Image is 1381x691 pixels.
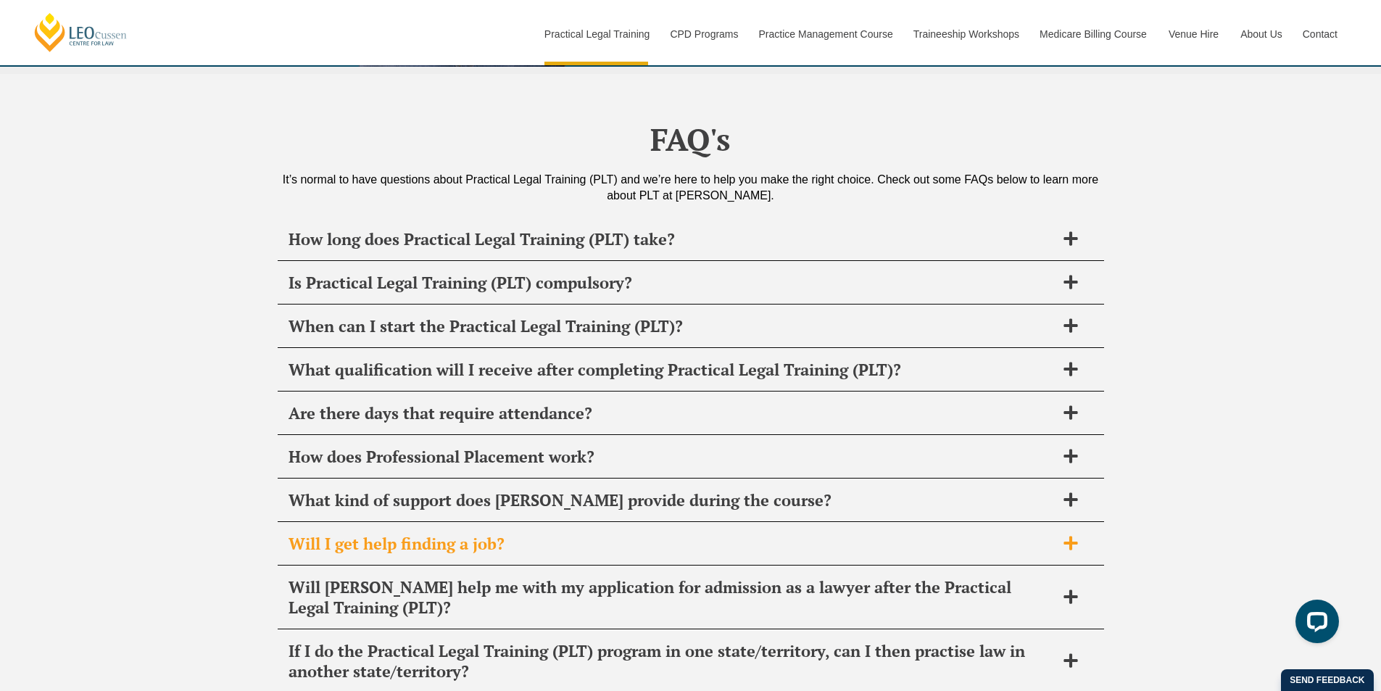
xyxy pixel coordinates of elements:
[289,490,1056,510] h2: What kind of support does [PERSON_NAME] provide during the course?
[289,273,1056,293] h2: Is Practical Legal Training (PLT) compulsory?
[1029,3,1158,65] a: Medicare Billing Course
[289,447,1056,467] h2: How does Professional Placement work?
[903,3,1029,65] a: Traineeship Workshops
[1284,594,1345,655] iframe: LiveChat chat widget
[1229,3,1292,65] a: About Us
[289,229,1056,249] h2: How long does Practical Legal Training (PLT) take?
[748,3,903,65] a: Practice Management Course
[289,577,1056,618] h2: Will [PERSON_NAME] help me with my application for admission as a lawyer after the Practical Lega...
[289,316,1056,336] h2: When can I start the Practical Legal Training (PLT)?
[289,641,1056,682] h2: If I do the Practical Legal Training (PLT) program in one state/territory, can I then practise la...
[1292,3,1348,65] a: Contact
[659,3,747,65] a: CPD Programs
[278,121,1104,157] h2: FAQ's
[289,360,1056,380] h2: What qualification will I receive after completing Practical Legal Training (PLT)?
[289,534,1056,554] h2: Will I get help finding a job?
[278,172,1104,204] div: It’s normal to have questions about Practical Legal Training (PLT) and we’re here to help you mak...
[534,3,660,65] a: Practical Legal Training
[1158,3,1229,65] a: Venue Hire
[33,12,129,53] a: [PERSON_NAME] Centre for Law
[289,403,1056,423] h2: Are there days that require attendance?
